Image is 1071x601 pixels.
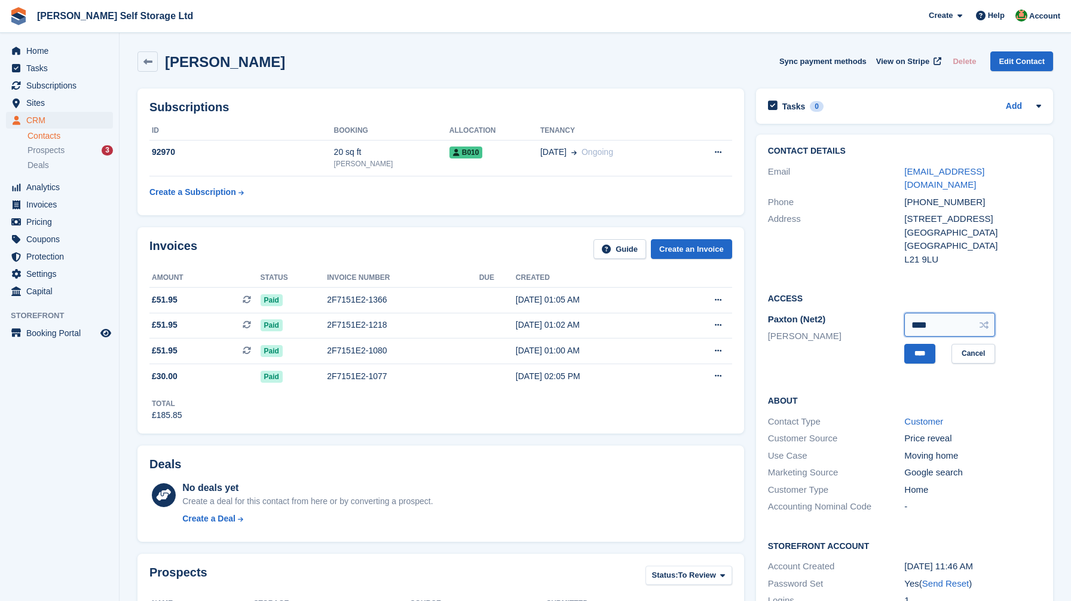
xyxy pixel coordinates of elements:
a: Create a Subscription [149,181,244,203]
button: Delete [948,51,981,71]
div: Password Set [768,577,905,591]
div: Address [768,212,905,266]
span: Paxton (Net2) [768,314,826,324]
span: Settings [26,266,98,282]
div: Marketing Source [768,466,905,480]
div: 2F7151E2-1077 [327,370,479,383]
div: 0 [810,101,824,112]
th: Booking [334,121,449,141]
h2: About [768,394,1041,406]
span: Booking Portal [26,325,98,341]
a: Preview store [99,326,113,340]
span: To Review [678,569,716,581]
button: Sync payment methods [779,51,867,71]
img: Joshua Wild [1015,10,1027,22]
span: Paid [261,294,283,306]
a: Send Reset [922,578,969,588]
div: Customer Type [768,483,905,497]
span: Subscriptions [26,77,98,94]
a: Customer [904,416,943,426]
div: Yes [904,577,1041,591]
div: [DATE] 01:00 AM [516,344,672,357]
th: ID [149,121,334,141]
a: menu [6,283,113,300]
a: menu [6,248,113,265]
div: £185.85 [152,409,182,422]
th: Amount [149,269,261,288]
span: Help [988,10,1005,22]
a: menu [6,179,113,196]
div: Phone [768,196,905,209]
span: Paid [261,319,283,331]
div: [DATE] 01:05 AM [516,294,672,306]
a: menu [6,112,113,129]
a: menu [6,325,113,341]
span: B010 [449,147,483,158]
a: [EMAIL_ADDRESS][DOMAIN_NAME] [904,166,984,190]
div: Accounting Nominal Code [768,500,905,514]
span: Deals [27,160,49,171]
h2: Access [768,292,1041,304]
h2: Storefront Account [768,539,1041,551]
h2: Subscriptions [149,100,732,114]
a: menu [6,213,113,230]
span: Storefront [11,310,119,322]
div: [DATE] 11:46 AM [904,560,1041,573]
a: menu [6,231,113,248]
th: Status [261,269,328,288]
h2: Deals [149,457,181,471]
span: [DATE] [540,146,567,158]
span: Protection [26,248,98,265]
a: menu [6,196,113,213]
h2: Prospects [149,566,207,588]
a: menu [6,94,113,111]
div: [GEOGRAPHIC_DATA] [904,239,1041,253]
a: Prospects 3 [27,144,113,157]
div: Create a deal for this contact from here or by converting a prospect. [182,495,433,508]
span: Sites [26,94,98,111]
span: £51.95 [152,319,178,331]
span: £30.00 [152,370,178,383]
div: Customer Source [768,432,905,446]
a: Create a Deal [182,512,433,525]
div: [PERSON_NAME] [334,158,449,169]
span: £51.95 [152,344,178,357]
div: No deals yet [182,481,433,495]
div: Use Case [768,449,905,463]
span: Capital [26,283,98,300]
img: stora-icon-8386f47178a22dfd0bd8f6a31ec36ba5ce8667c1dd55bd0f319d3a0aa187defe.svg [10,7,27,25]
span: Tasks [26,60,98,77]
span: Ongoing [582,147,613,157]
th: Tenancy [540,121,683,141]
div: [PHONE_NUMBER] [904,196,1041,209]
h2: Invoices [149,239,197,259]
a: menu [6,77,113,94]
span: CRM [26,112,98,129]
a: Add [1006,100,1022,114]
div: Create a Subscription [149,186,236,199]
div: Create a Deal [182,512,235,525]
a: Edit Contact [990,51,1053,71]
div: 2F7151E2-1366 [327,294,479,306]
th: Allocation [449,121,540,141]
div: [GEOGRAPHIC_DATA] [904,226,1041,240]
a: menu [6,42,113,59]
li: [PERSON_NAME] [768,330,905,343]
span: Create [929,10,953,22]
a: Deals [27,159,113,172]
div: 2F7151E2-1218 [327,319,479,331]
a: [PERSON_NAME] Self Storage Ltd [32,6,198,26]
span: Home [26,42,98,59]
div: [DATE] 02:05 PM [516,370,672,383]
h2: Contact Details [768,147,1041,156]
span: Coupons [26,231,98,248]
div: 92970 [149,146,334,158]
div: Home [904,483,1041,497]
span: £51.95 [152,294,178,306]
span: Analytics [26,179,98,196]
div: Total [152,398,182,409]
div: Google search [904,466,1041,480]
div: 20 sq ft [334,146,449,158]
button: Status: To Review [645,566,732,585]
th: Invoice number [327,269,479,288]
